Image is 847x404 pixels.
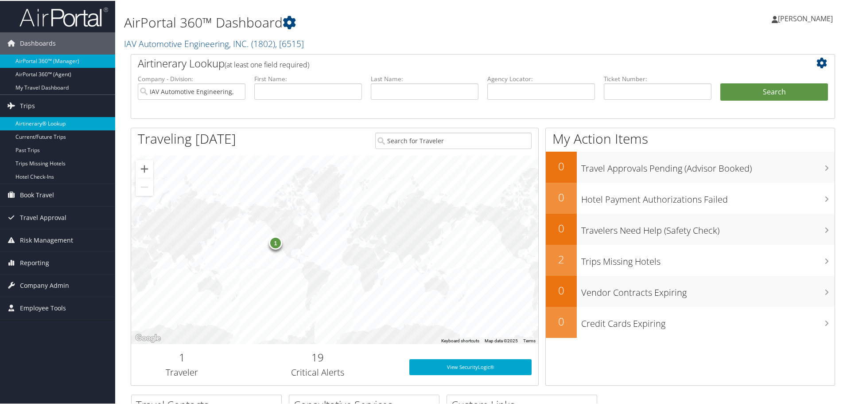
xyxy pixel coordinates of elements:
[581,281,835,298] h3: Vendor Contracts Expiring
[20,183,54,205] span: Book Travel
[375,132,532,148] input: Search for Traveler
[546,275,835,306] a: 0Vendor Contracts Expiring
[20,228,73,251] span: Risk Management
[269,235,282,249] div: 1
[546,313,577,328] h2: 0
[371,74,478,82] label: Last Name:
[20,31,56,54] span: Dashboards
[20,274,69,296] span: Company Admin
[20,296,66,318] span: Employee Tools
[138,349,226,364] h2: 1
[124,12,602,31] h1: AirPortal 360™ Dashboard
[225,59,309,69] span: (at least one field required)
[546,213,835,244] a: 0Travelers Need Help (Safety Check)
[20,251,49,273] span: Reporting
[546,129,835,147] h1: My Action Items
[138,74,245,82] label: Company - Division:
[720,82,828,100] button: Search
[546,182,835,213] a: 0Hotel Payment Authorizations Failed
[20,94,35,116] span: Trips
[546,158,577,173] h2: 0
[604,74,711,82] label: Ticket Number:
[546,251,577,266] h2: 2
[20,206,66,228] span: Travel Approval
[409,358,532,374] a: View SecurityLogic®
[581,312,835,329] h3: Credit Cards Expiring
[441,337,479,343] button: Keyboard shortcuts
[136,177,153,195] button: Zoom out
[485,337,518,342] span: Map data ©2025
[581,188,835,205] h3: Hotel Payment Authorizations Failed
[240,365,396,378] h3: Critical Alerts
[19,6,108,27] img: airportal-logo.png
[772,4,842,31] a: [PERSON_NAME]
[487,74,595,82] label: Agency Locator:
[778,13,833,23] span: [PERSON_NAME]
[138,55,769,70] h2: Airtinerary Lookup
[275,37,304,49] span: , [ 6515 ]
[546,306,835,337] a: 0Credit Cards Expiring
[240,349,396,364] h2: 19
[546,189,577,204] h2: 0
[523,337,536,342] a: Terms (opens in new tab)
[581,157,835,174] h3: Travel Approvals Pending (Advisor Booked)
[581,219,835,236] h3: Travelers Need Help (Safety Check)
[254,74,362,82] label: First Name:
[581,250,835,267] h3: Trips Missing Hotels
[124,37,304,49] a: IAV Automotive Engineering, INC.
[546,244,835,275] a: 2Trips Missing Hotels
[251,37,275,49] span: ( 1802 )
[546,151,835,182] a: 0Travel Approvals Pending (Advisor Booked)
[138,129,236,147] h1: Traveling [DATE]
[546,282,577,297] h2: 0
[136,159,153,177] button: Zoom in
[138,365,226,378] h3: Traveler
[546,220,577,235] h2: 0
[133,332,163,343] img: Google
[133,332,163,343] a: Open this area in Google Maps (opens a new window)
